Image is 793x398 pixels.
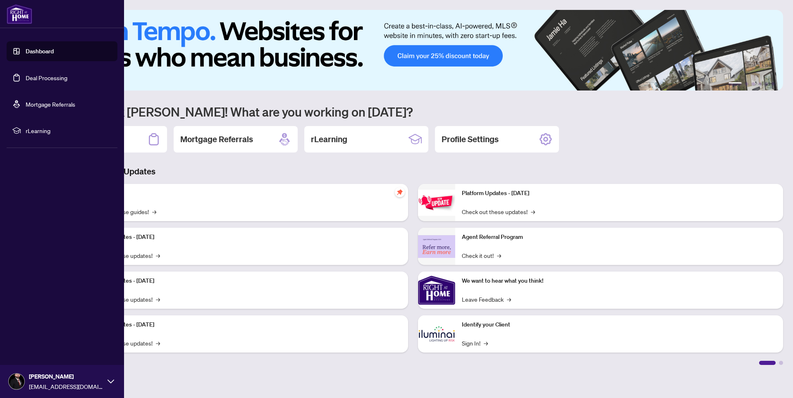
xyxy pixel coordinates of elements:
a: Sign In!→ [462,338,488,348]
button: 4 [758,82,762,86]
img: Identify your Client [418,315,455,353]
p: Self-Help [87,189,401,198]
p: Identify your Client [462,320,776,329]
span: → [497,251,501,260]
h2: rLearning [311,133,347,145]
span: → [484,338,488,348]
span: → [531,207,535,216]
img: Slide 0 [43,10,783,91]
p: Platform Updates - [DATE] [462,189,776,198]
span: pushpin [395,187,405,197]
button: 1 [729,82,742,86]
a: Deal Processing [26,74,67,81]
span: → [152,207,156,216]
a: Check it out!→ [462,251,501,260]
img: We want to hear what you think! [418,272,455,309]
span: [PERSON_NAME] [29,372,103,381]
img: Profile Icon [9,374,24,389]
a: Check out these updates!→ [462,207,535,216]
p: Platform Updates - [DATE] [87,276,401,286]
h1: Welcome back [PERSON_NAME]! What are you working on [DATE]? [43,104,783,119]
a: Mortgage Referrals [26,100,75,108]
h2: Mortgage Referrals [180,133,253,145]
a: Dashboard [26,48,54,55]
span: → [156,338,160,348]
img: Agent Referral Program [418,235,455,258]
span: [EMAIL_ADDRESS][DOMAIN_NAME] [29,382,103,391]
span: → [156,295,160,304]
span: → [507,295,511,304]
h3: Brokerage & Industry Updates [43,166,783,177]
button: 5 [765,82,768,86]
h2: Profile Settings [442,133,499,145]
span: rLearning [26,126,112,135]
img: Platform Updates - June 23, 2025 [418,190,455,216]
button: 6 [772,82,775,86]
img: logo [7,4,32,24]
p: Agent Referral Program [462,233,776,242]
button: 2 [745,82,748,86]
p: Platform Updates - [DATE] [87,320,401,329]
button: 3 [752,82,755,86]
p: Platform Updates - [DATE] [87,233,401,242]
p: We want to hear what you think! [462,276,776,286]
span: → [156,251,160,260]
a: Leave Feedback→ [462,295,511,304]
